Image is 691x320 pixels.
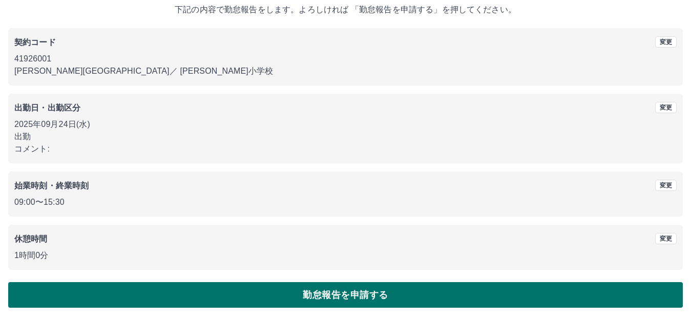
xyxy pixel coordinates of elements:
button: 変更 [655,233,677,244]
button: 勤怠報告を申請する [8,282,683,308]
p: 2025年09月24日(水) [14,118,677,131]
button: 変更 [655,36,677,48]
p: 09:00 〜 15:30 [14,196,677,208]
p: [PERSON_NAME][GEOGRAPHIC_DATA] ／ [PERSON_NAME]小学校 [14,65,677,77]
p: 出勤 [14,131,677,143]
p: 41926001 [14,53,677,65]
b: 出勤日・出勤区分 [14,103,80,112]
p: 1時間0分 [14,249,677,262]
b: 契約コード [14,38,56,47]
p: コメント: [14,143,677,155]
button: 変更 [655,180,677,191]
b: 休憩時間 [14,234,48,243]
p: 下記の内容で勤怠報告をします。よろしければ 「勤怠報告を申請する」を押してください。 [8,4,683,16]
button: 変更 [655,102,677,113]
b: 始業時刻・終業時刻 [14,181,89,190]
